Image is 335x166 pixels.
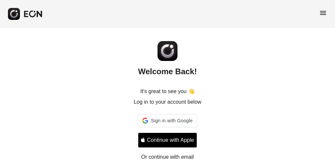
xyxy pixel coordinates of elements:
h2: Welcome Back! [138,66,197,77]
span: menu [319,9,327,17]
button: Signin with apple ID [138,133,197,148]
p: It's great to see you 👋 [140,87,195,95]
p: Or continue with email [141,153,194,161]
p: Log in to your account below [134,98,201,106]
div: Sign in with Google [138,114,197,127]
span: Sign in with Google [151,117,192,125]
